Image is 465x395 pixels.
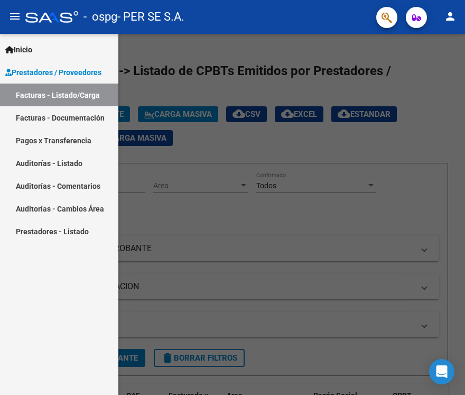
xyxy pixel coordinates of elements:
[444,10,457,23] mat-icon: person
[8,10,21,23] mat-icon: menu
[117,5,184,29] span: - PER SE S.A.
[5,67,101,78] span: Prestadores / Proveedores
[5,44,32,56] span: Inicio
[429,359,454,384] div: Open Intercom Messenger
[83,5,117,29] span: - ospg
